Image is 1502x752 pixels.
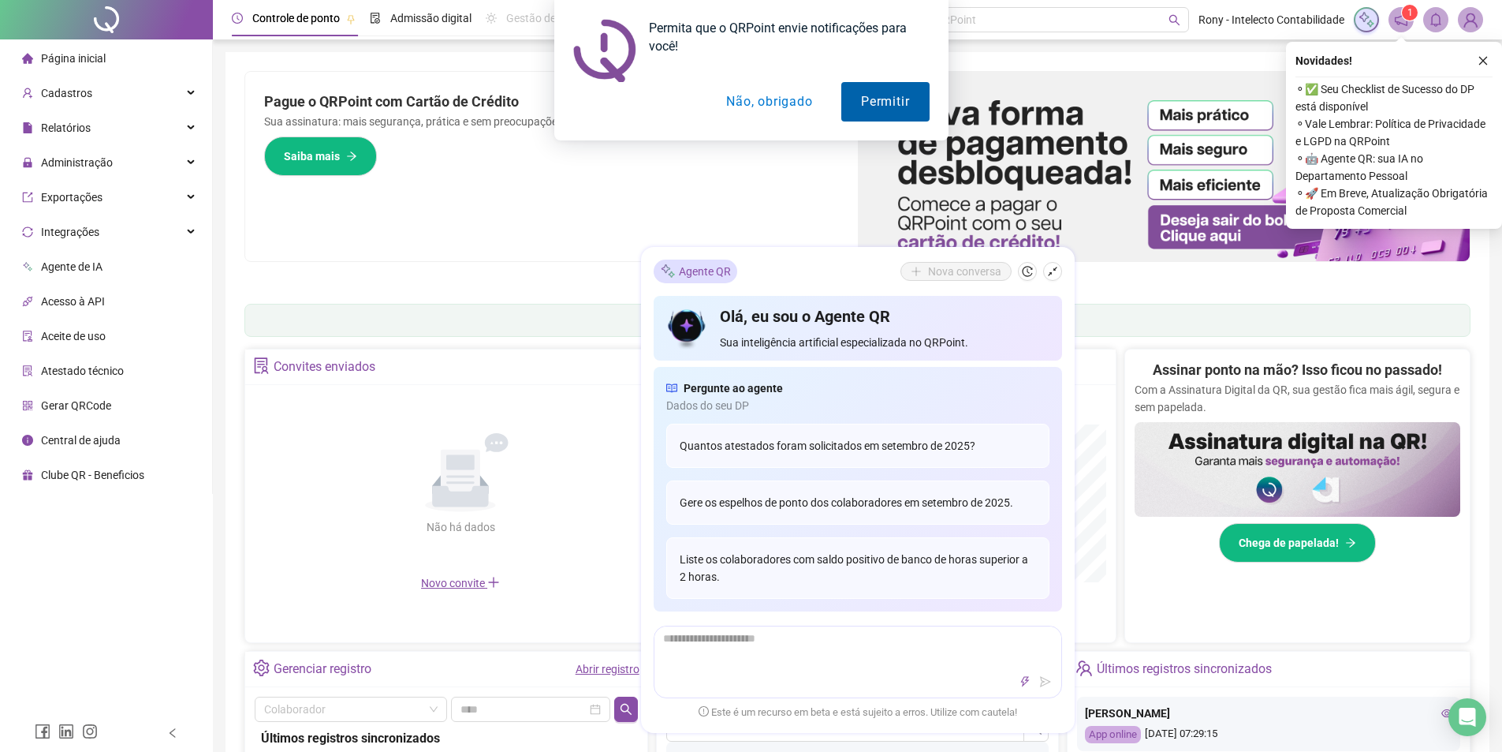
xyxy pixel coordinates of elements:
span: instagram [82,724,98,739]
span: plus [487,576,500,589]
button: Permitir [841,82,929,122]
span: facebook [35,724,50,739]
a: Abrir registro [576,663,639,675]
img: sparkle-icon.fc2bf0ac1784a2077858766a79e2daf3.svg [660,263,676,279]
div: Agente QR [654,260,737,283]
span: Chega de papelada! [1239,534,1339,552]
button: Nova conversa [900,262,1012,281]
span: read [666,380,677,397]
span: Pergunte ao agente [684,380,783,397]
span: search [620,703,632,716]
button: Não, obrigado [706,82,832,122]
div: Últimos registros sincronizados [261,728,632,748]
span: history [1022,266,1033,277]
span: Exportações [41,191,102,204]
button: Saiba mais [264,137,377,176]
span: ⚬ 🚀 Em Breve, Atualização Obrigatória de Proposta Comercial [1295,185,1493,219]
div: Gere os espelhos de ponto dos colaboradores em setembro de 2025. [666,481,1049,525]
span: Sua inteligência artificial especializada no QRPoint. [720,334,1049,351]
span: Integrações [41,226,99,238]
span: arrow-right [1345,537,1356,548]
span: solution [22,365,33,376]
img: notification icon [573,19,636,82]
div: Liste os colaboradores com saldo positivo de banco de horas superior a 2 horas. [666,537,1049,599]
div: Open Intercom Messenger [1448,698,1486,736]
span: Gerar QRCode [41,399,111,412]
span: Novo convite [421,577,500,589]
span: left [167,728,178,739]
button: thunderbolt [1016,672,1034,691]
span: api [22,296,33,307]
p: Com a Assinatura Digital da QR, sua gestão fica mais ágil, segura e sem papelada. [1135,381,1460,416]
span: export [22,192,33,203]
span: Clube QR - Beneficios [41,469,144,481]
img: banner%2F096dab35-e1a4-4d07-87c2-cf089f3812bf.png [858,72,1470,261]
button: send [1036,672,1055,691]
span: gift [22,470,33,481]
span: ⚬ 🤖 Agente QR: sua IA no Departamento Pessoal [1295,150,1493,185]
span: shrink [1047,266,1058,277]
span: Dados do seu DP [666,397,1049,414]
span: audit [22,331,33,342]
h2: Assinar ponto na mão? Isso ficou no passado! [1153,359,1442,381]
span: linkedin [58,724,74,739]
span: Aceite de uso [41,330,106,342]
img: icon [666,305,708,351]
span: info-circle [22,435,33,446]
span: thunderbolt [1019,676,1031,687]
button: Chega de papelada! [1219,523,1376,563]
div: [PERSON_NAME] [1085,705,1452,722]
span: Saiba mais [284,148,340,165]
span: Atestado técnico [41,365,124,377]
div: [DATE] 07:29:15 [1085,726,1452,744]
div: Convites enviados [274,354,375,380]
h4: Olá, eu sou o Agente QR [720,305,1049,327]
div: Não há dados [388,518,533,536]
span: exclamation-circle [699,706,709,716]
span: Acesso à API [41,295,105,308]
span: Administração [41,156,113,169]
span: team [1075,660,1092,676]
div: Quantos atestados foram solicitados em setembro de 2025? [666,424,1049,468]
div: Gerenciar registro [274,656,371,683]
span: Agente de IA [41,260,102,273]
span: setting [253,660,270,676]
span: Central de ajuda [41,434,121,447]
div: Últimos registros sincronizados [1097,656,1272,683]
img: banner%2F02c71560-61a6-44d4-94b9-c8ab97240462.png [1135,422,1460,517]
div: Permita que o QRPoint envie notificações para você! [636,19,930,55]
span: qrcode [22,400,33,411]
span: lock [22,157,33,168]
span: eye [1441,708,1452,719]
span: sync [22,226,33,238]
span: arrow-right [346,151,357,162]
span: solution [253,357,270,374]
div: App online [1085,726,1141,744]
span: Este é um recurso em beta e está sujeito a erros. Utilize com cautela! [699,705,1017,720]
